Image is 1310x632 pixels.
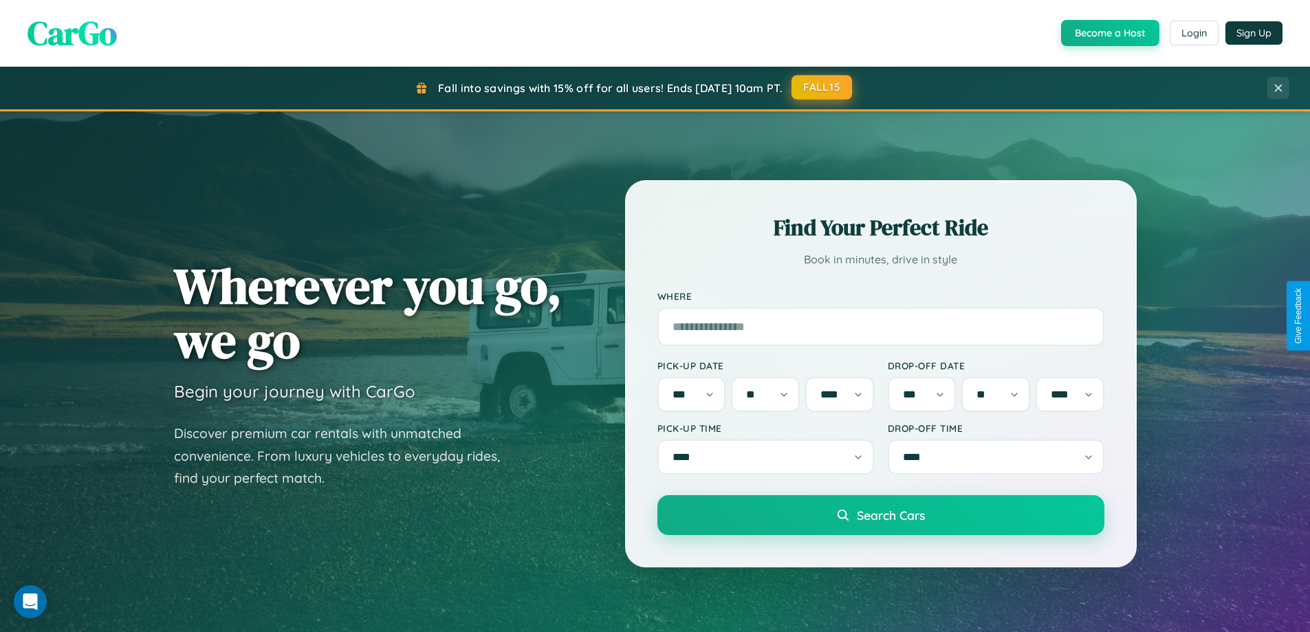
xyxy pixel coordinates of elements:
label: Drop-off Date [888,360,1104,371]
p: Book in minutes, drive in style [657,250,1104,270]
label: Pick-up Time [657,422,874,434]
label: Where [657,290,1104,302]
h1: Wherever you go, we go [174,259,562,367]
button: FALL15 [792,75,852,100]
span: Search Cars [857,508,925,523]
div: Give Feedback [1293,288,1303,344]
h3: Begin your journey with CarGo [174,381,415,402]
button: Login [1170,21,1219,45]
button: Become a Host [1061,20,1159,46]
h2: Find Your Perfect Ride [657,213,1104,243]
span: Fall into savings with 15% off for all users! Ends [DATE] 10am PT. [438,81,783,95]
button: Sign Up [1225,21,1282,45]
button: Search Cars [657,495,1104,535]
div: Open Intercom Messenger [14,585,47,618]
span: CarGo [28,10,117,56]
p: Discover premium car rentals with unmatched convenience. From luxury vehicles to everyday rides, ... [174,422,518,490]
label: Pick-up Date [657,360,874,371]
label: Drop-off Time [888,422,1104,434]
